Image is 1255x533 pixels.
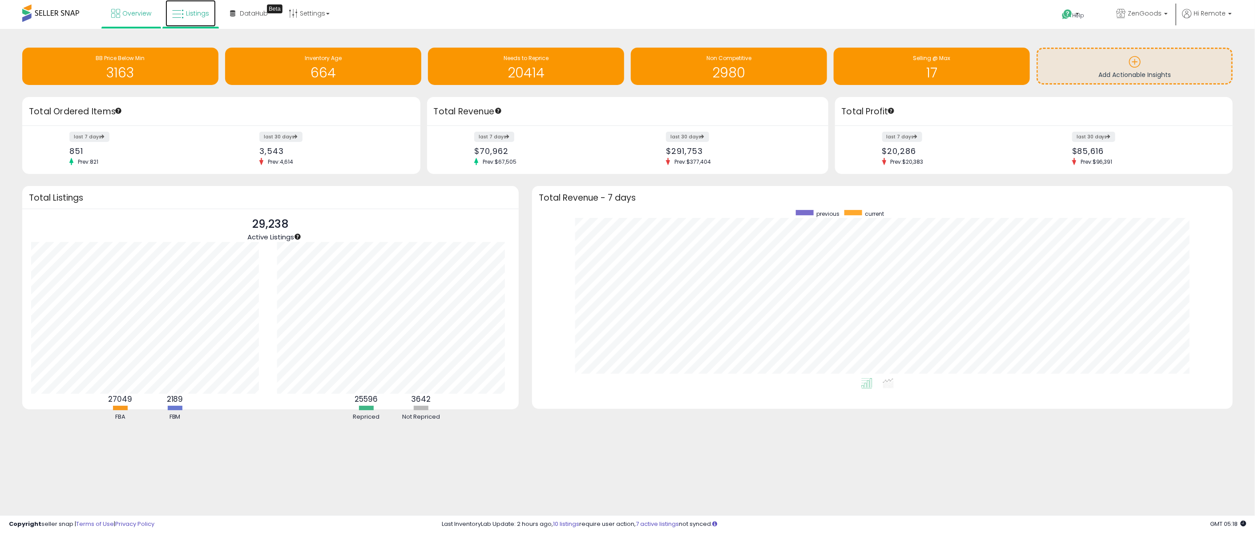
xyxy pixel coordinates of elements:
label: last 7 days [882,132,922,142]
b: 25596 [355,394,378,404]
label: last 30 days [666,132,709,142]
span: Overview [122,9,151,18]
div: Tooltip anchor [267,4,282,13]
b: 27049 [108,394,132,404]
h1: 17 [838,65,1025,80]
span: Hi Remote [1194,9,1226,18]
div: Repriced [339,413,393,421]
div: FBA [93,413,147,421]
p: 29,238 [247,216,294,233]
h3: Total Revenue - 7 days [539,194,1226,201]
div: Tooltip anchor [294,233,302,241]
span: Prev: $96,391 [1076,158,1117,166]
span: BB Price Below Min [96,54,145,62]
div: Tooltip anchor [494,107,502,115]
div: $291,753 [666,146,812,156]
span: Non Competitive [706,54,751,62]
h3: Total Profit [842,105,1227,118]
h3: Total Ordered Items [29,105,414,118]
div: FBM [148,413,202,421]
a: BB Price Below Min 3163 [22,48,218,85]
div: 3,543 [259,146,404,156]
label: last 30 days [1072,132,1115,142]
a: Selling @ Max 17 [834,48,1030,85]
div: 851 [69,146,214,156]
h1: 664 [230,65,417,80]
span: Prev: 4,614 [263,158,298,166]
h3: Total Revenue [434,105,822,118]
div: $20,286 [882,146,1027,156]
div: Tooltip anchor [887,107,895,115]
span: Prev: 821 [73,158,103,166]
label: last 7 days [69,132,109,142]
span: Prev: $20,383 [886,158,928,166]
span: Add Actionable Insights [1098,70,1171,79]
a: Non Competitive 2980 [631,48,827,85]
a: Help [1055,2,1102,29]
span: previous [817,210,840,218]
span: DataHub [240,9,268,18]
a: Add Actionable Insights [1038,49,1231,83]
div: Not Repriced [394,413,448,421]
span: Selling @ Max [913,54,951,62]
b: 2189 [167,394,183,404]
span: ZenGoods [1128,9,1162,18]
a: Hi Remote [1182,9,1232,29]
a: Inventory Age 664 [225,48,421,85]
div: $85,616 [1072,146,1217,156]
h1: 3163 [27,65,214,80]
a: Needs to Reprice 20414 [428,48,624,85]
span: Needs to Reprice [504,54,549,62]
span: Prev: $67,505 [478,158,521,166]
span: Help [1073,12,1085,19]
span: current [865,210,884,218]
div: Tooltip anchor [114,107,122,115]
h3: Total Listings [29,194,512,201]
div: $70,962 [474,146,621,156]
span: Inventory Age [305,54,342,62]
h1: 2980 [635,65,823,80]
span: Prev: $377,404 [670,158,715,166]
span: Active Listings [247,232,294,242]
span: Listings [186,9,209,18]
b: 3642 [411,394,431,404]
i: Get Help [1061,9,1073,20]
label: last 30 days [259,132,303,142]
h1: 20414 [432,65,620,80]
label: last 7 days [474,132,514,142]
